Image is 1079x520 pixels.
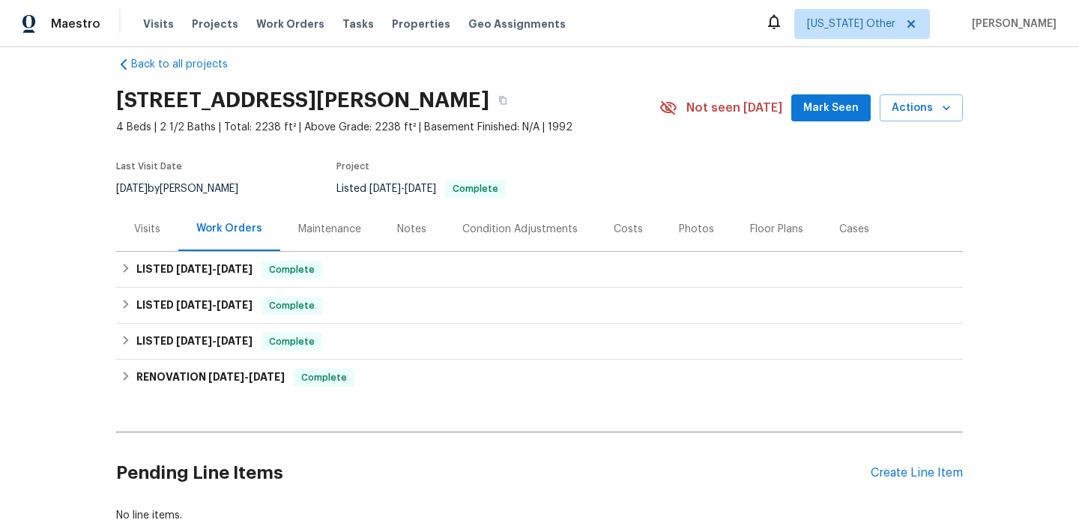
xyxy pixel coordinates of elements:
span: Actions [892,99,951,118]
span: [US_STATE] Other [807,16,895,31]
span: [DATE] [217,336,253,346]
span: Not seen [DATE] [686,100,782,115]
span: [DATE] [176,264,212,274]
div: LISTED [DATE]-[DATE]Complete [116,252,963,288]
span: - [208,372,285,382]
span: Complete [295,370,353,385]
h2: [STREET_ADDRESS][PERSON_NAME] [116,93,489,108]
span: [DATE] [217,264,253,274]
div: by [PERSON_NAME] [116,180,256,198]
span: - [176,264,253,274]
span: [DATE] [369,184,401,194]
h6: RENOVATION [136,369,285,387]
span: Work Orders [256,16,324,31]
span: [DATE] [176,300,212,310]
span: [DATE] [208,372,244,382]
span: Maestro [51,16,100,31]
h6: LISTED [136,297,253,315]
span: Complete [447,184,504,193]
span: Complete [263,262,321,277]
span: Mark Seen [803,99,859,118]
button: Actions [880,94,963,122]
span: [DATE] [217,300,253,310]
span: Properties [392,16,450,31]
div: Notes [397,222,426,237]
span: [DATE] [249,372,285,382]
div: Visits [134,222,160,237]
h6: LISTED [136,261,253,279]
span: Visits [143,16,174,31]
div: RENOVATION [DATE]-[DATE]Complete [116,360,963,396]
button: Copy Address [489,87,516,114]
div: LISTED [DATE]-[DATE]Complete [116,324,963,360]
span: 4 Beds | 2 1/2 Baths | Total: 2238 ft² | Above Grade: 2238 ft² | Basement Finished: N/A | 1992 [116,120,659,135]
span: [DATE] [116,184,148,194]
div: Floor Plans [750,222,803,237]
div: Cases [839,222,869,237]
div: Work Orders [196,221,262,236]
div: Costs [614,222,643,237]
div: Condition Adjustments [462,222,578,237]
span: - [176,336,253,346]
span: Project [336,162,369,171]
span: [PERSON_NAME] [966,16,1057,31]
span: Geo Assignments [468,16,566,31]
button: Mark Seen [791,94,871,122]
a: Back to all projects [116,57,260,72]
div: Create Line Item [871,466,963,480]
span: Tasks [342,19,374,29]
span: Listed [336,184,506,194]
span: Last Visit Date [116,162,182,171]
span: Complete [263,334,321,349]
span: Projects [192,16,238,31]
span: - [369,184,436,194]
h6: LISTED [136,333,253,351]
span: - [176,300,253,310]
span: [DATE] [176,336,212,346]
div: Photos [679,222,714,237]
span: Complete [263,298,321,313]
span: [DATE] [405,184,436,194]
div: LISTED [DATE]-[DATE]Complete [116,288,963,324]
h2: Pending Line Items [116,438,871,508]
div: Maintenance [298,222,361,237]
